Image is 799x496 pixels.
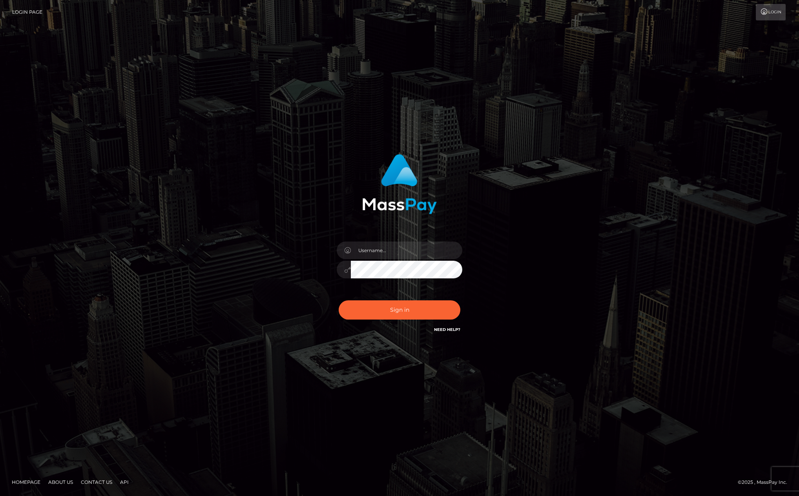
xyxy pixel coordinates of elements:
a: Contact Us [78,476,115,488]
a: Login Page [12,4,42,20]
a: About Us [45,476,76,488]
input: Username... [351,242,462,259]
a: Homepage [9,476,44,488]
div: © 2025 , MassPay Inc. [738,478,793,487]
a: Need Help? [434,327,460,332]
button: Sign in [339,300,460,320]
a: API [117,476,132,488]
a: Login [756,4,786,20]
img: MassPay Login [362,154,437,214]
